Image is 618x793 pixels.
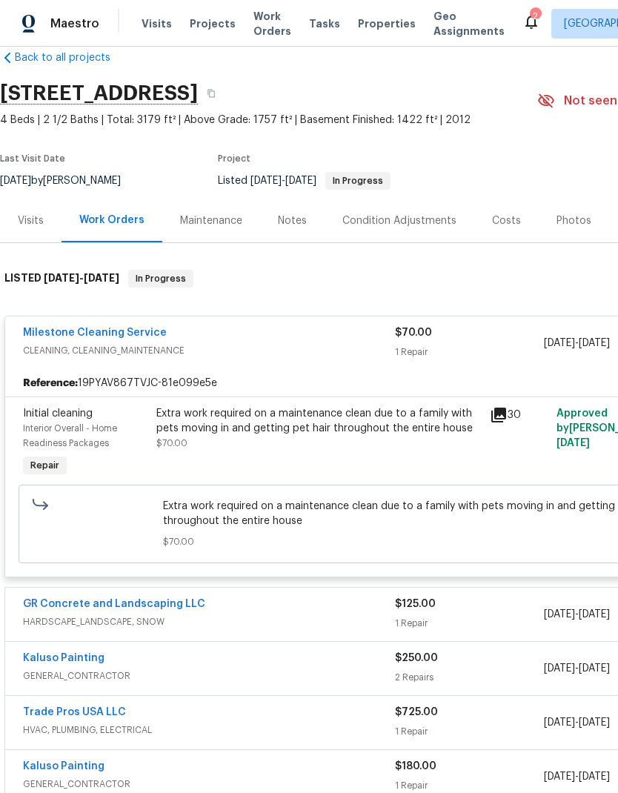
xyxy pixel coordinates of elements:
a: Kaluso Painting [23,761,104,772]
div: Costs [492,213,521,228]
div: 1 Repair [395,724,544,739]
span: CLEANING, CLEANING_MAINTENANCE [23,343,395,358]
span: - [544,715,610,730]
span: Visits [142,16,172,31]
span: [DATE] [44,273,79,283]
span: $70.00 [156,439,187,448]
span: Properties [358,16,416,31]
a: GR Concrete and Landscaping LLC [23,599,205,609]
div: 30 [490,406,548,424]
div: Work Orders [79,213,144,228]
span: Initial cleaning [23,408,93,419]
div: Extra work required on a maintenance clean due to a family with pets moving in and getting pet ha... [156,406,481,436]
div: Notes [278,213,307,228]
span: $125.00 [395,599,436,609]
span: Repair [24,458,65,473]
span: [DATE] [544,717,575,728]
span: [DATE] [250,176,282,186]
button: Copy Address [198,80,225,107]
div: Visits [18,213,44,228]
div: Photos [556,213,591,228]
span: Project [218,154,250,163]
span: Work Orders [253,9,291,39]
div: 2 Repairs [395,670,544,685]
span: HVAC, PLUMBING, ELECTRICAL [23,723,395,737]
span: Listed [218,176,391,186]
span: - [544,336,610,351]
span: [DATE] [579,609,610,620]
span: Tasks [309,19,340,29]
span: $70.00 [395,328,432,338]
span: Projects [190,16,236,31]
div: 1 Repair [395,345,544,359]
span: $180.00 [395,761,436,772]
span: [DATE] [579,338,610,348]
span: Maestro [50,16,99,31]
span: [DATE] [544,772,575,782]
span: [DATE] [544,663,575,674]
a: Kaluso Painting [23,653,104,663]
span: In Progress [327,176,389,185]
span: - [544,769,610,784]
span: [DATE] [556,438,590,448]
div: 2 [530,9,540,24]
b: Reference: [23,376,78,391]
span: [DATE] [579,772,610,782]
span: [DATE] [544,609,575,620]
span: GENERAL_CONTRACTOR [23,777,395,792]
span: [DATE] [544,338,575,348]
div: 1 Repair [395,616,544,631]
div: 1 Repair [395,778,544,793]
span: - [544,661,610,676]
span: [DATE] [84,273,119,283]
span: [DATE] [285,176,316,186]
span: [DATE] [579,717,610,728]
span: Interior Overall - Home Readiness Packages [23,424,117,448]
span: - [250,176,316,186]
span: [DATE] [579,663,610,674]
span: Geo Assignments [433,9,505,39]
a: Trade Pros USA LLC [23,707,126,717]
div: Condition Adjustments [342,213,456,228]
span: - [544,607,610,622]
span: $250.00 [395,653,438,663]
span: $725.00 [395,707,438,717]
span: GENERAL_CONTRACTOR [23,668,395,683]
span: HARDSCAPE_LANDSCAPE, SNOW [23,614,395,629]
div: Maintenance [180,213,242,228]
a: Milestone Cleaning Service [23,328,167,338]
span: - [44,273,119,283]
h6: LISTED [4,270,119,288]
span: In Progress [130,271,192,286]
